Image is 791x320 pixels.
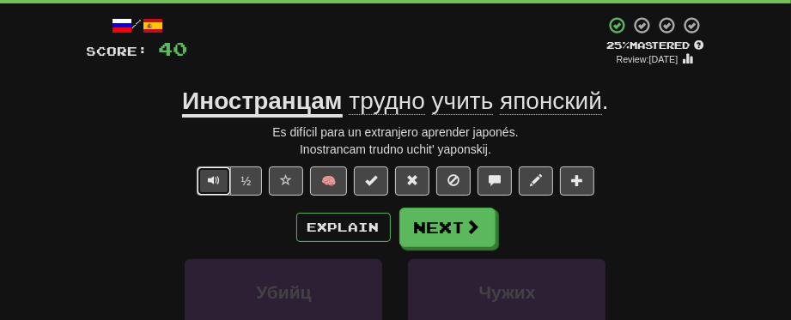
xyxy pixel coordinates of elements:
[269,166,303,196] button: Favorite sentence (alt+f)
[87,15,188,37] div: /
[606,39,630,51] span: 25 %
[395,166,429,196] button: Reset to 0% Mastered (alt+r)
[256,282,311,302] span: Убийц
[182,88,342,118] u: Иностранцам
[197,166,231,196] button: Play sentence audio (ctl+space)
[159,38,188,59] span: 40
[560,166,594,196] button: Add to collection (alt+a)
[230,166,263,196] button: ½
[617,54,678,64] small: Review: [DATE]
[436,166,471,196] button: Ignore sentence (alt+i)
[87,141,705,158] div: Inostrancam trudno uchit' yaponskij.
[296,213,391,242] button: Explain
[478,282,535,302] span: Чужих
[87,44,149,58] span: Score:
[87,124,705,141] div: Es difícil para un extranjero aprender japonés.
[349,88,425,115] span: трудно
[478,166,512,196] button: Discuss sentence (alt+u)
[432,88,494,115] span: учить
[399,208,496,247] button: Next
[343,88,609,115] span: .
[310,166,347,196] button: 🧠
[519,166,553,196] button: Edit sentence (alt+d)
[193,166,263,196] div: Text-to-speech controls
[605,39,705,52] div: Mastered
[500,88,602,115] span: японский
[354,166,388,196] button: Set this sentence to 100% Mastered (alt+m)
